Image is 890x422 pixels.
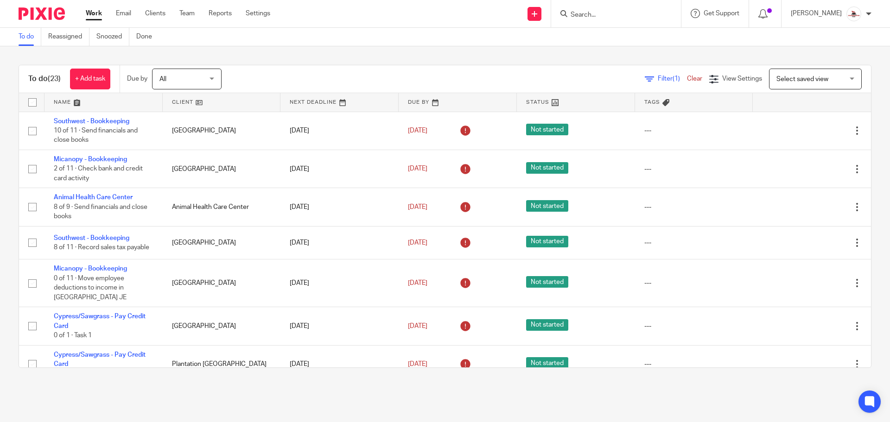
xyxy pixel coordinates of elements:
span: (1) [673,76,680,82]
a: Snoozed [96,28,129,46]
span: [DATE] [408,204,427,210]
img: EtsyProfilePhoto.jpg [846,6,861,21]
a: Southwest - Bookkeeping [54,118,129,125]
td: [DATE] [280,112,399,150]
td: Animal Health Care Center [163,188,281,226]
span: 0 of 1 · Task 1 [54,332,92,339]
span: Get Support [704,10,739,17]
p: [PERSON_NAME] [791,9,842,18]
span: Not started [526,124,568,135]
span: Tags [644,100,660,105]
td: [DATE] [280,259,399,307]
span: (23) [48,75,61,82]
p: Due by [127,74,147,83]
a: To do [19,28,41,46]
span: View Settings [722,76,762,82]
td: [DATE] [280,188,399,226]
span: Not started [526,276,568,288]
span: Not started [526,236,568,247]
a: Micanopy - Bookkeeping [54,265,127,272]
span: [DATE] [408,361,427,367]
span: 2 of 11 · Check bank and credit card activity [54,166,143,182]
td: Plantation [GEOGRAPHIC_DATA] [163,345,281,383]
span: Not started [526,319,568,331]
a: Settings [246,9,270,18]
span: Not started [526,357,568,369]
span: Filter [658,76,687,82]
td: [GEOGRAPHIC_DATA] [163,226,281,259]
div: --- [644,126,744,135]
span: [DATE] [408,280,427,286]
div: --- [644,164,744,174]
td: [DATE] [280,345,399,383]
input: Search [570,11,653,19]
span: Select saved view [776,76,828,82]
a: Team [179,9,195,18]
a: Southwest - Bookkeeping [54,235,129,241]
a: Cypress/Sawgrass - Pay Credit Card [54,313,146,329]
a: Cypress/Sawgrass - Pay Credit Card [54,352,146,367]
a: Work [86,9,102,18]
span: [DATE] [408,323,427,329]
a: Clients [145,9,165,18]
td: [GEOGRAPHIC_DATA] [163,112,281,150]
h1: To do [28,74,61,84]
td: [DATE] [280,226,399,259]
span: Not started [526,162,568,174]
span: Not started [526,200,568,212]
td: [GEOGRAPHIC_DATA] [163,259,281,307]
div: --- [644,321,744,331]
a: Done [136,28,159,46]
td: [GEOGRAPHIC_DATA] [163,307,281,345]
div: --- [644,278,744,288]
span: All [159,76,166,82]
span: 8 of 11 · Record sales tax payable [54,244,149,251]
td: [DATE] [280,307,399,345]
a: Email [116,9,131,18]
span: [DATE] [408,127,427,134]
div: --- [644,202,744,212]
a: Micanopy - Bookkeeping [54,156,127,163]
img: Pixie [19,7,65,20]
div: --- [644,238,744,247]
span: 8 of 9 · Send financials and close books [54,204,147,220]
a: + Add task [70,69,110,89]
a: Clear [687,76,702,82]
td: [GEOGRAPHIC_DATA] [163,150,281,188]
span: [DATE] [408,239,427,246]
div: --- [644,359,744,369]
span: 0 of 11 · Move employee deductions to income in [GEOGRAPHIC_DATA] JE [54,275,127,301]
span: 10 of 11 · Send financials and close books [54,127,138,144]
span: [DATE] [408,166,427,172]
a: Reports [209,9,232,18]
a: Reassigned [48,28,89,46]
td: [DATE] [280,150,399,188]
a: Animal Health Care Center [54,194,133,201]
